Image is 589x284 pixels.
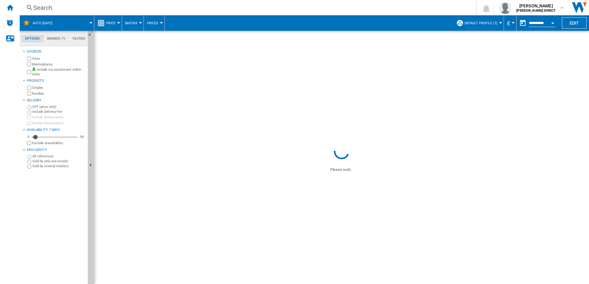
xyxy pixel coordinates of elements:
[27,141,31,145] input: Display delivery price
[32,164,85,168] label: Sold by several retailers
[504,15,517,31] md-menu: Currency
[27,165,31,169] input: Sold by several retailers
[32,141,85,145] label: Exclude unavailables
[32,115,85,120] label: Include delivery price
[507,15,513,31] button: £
[27,57,31,61] input: Sites
[43,35,69,42] md-tab-item: Brands (*)
[147,21,158,25] span: Prices
[465,15,501,31] button: Default profile (7)
[69,35,89,42] md-tab-item: Filters
[507,20,510,26] span: £
[456,15,501,31] div: Default profile (7)
[27,98,85,103] div: Delivery
[6,19,14,26] img: alerts-logo.svg
[32,154,85,159] label: All references
[21,35,43,42] md-tab-item: Options
[97,15,119,31] div: Price
[26,135,31,139] div: 0
[32,91,85,96] label: Bundles
[330,167,353,172] ng-transclude: Please wait...
[547,17,558,28] button: Open calendar
[125,21,137,25] span: Matrix
[32,67,85,77] label: Include my assortment within stats
[27,78,85,83] div: Products
[27,105,31,109] input: OFF (price only)
[88,31,95,42] button: Hide
[79,135,85,139] div: 90
[32,105,85,109] label: OFF (price only)
[27,121,31,125] input: Display delivery price
[27,160,31,164] input: Sold by only one retailer
[106,21,116,25] span: Price
[27,148,85,152] div: Exclusivity
[147,15,161,31] button: Prices
[516,3,556,9] span: [PERSON_NAME]
[23,15,91,31] div: AUTO [DATE]
[517,17,529,29] button: md-calendar
[33,15,59,31] button: AUTO [DATE]
[32,121,85,125] label: Display delivery price
[27,68,31,76] input: Include my assortment within stats
[499,2,511,14] img: profile.jpg
[562,17,587,29] button: Edit
[125,15,140,31] button: Matrix
[32,134,77,140] md-slider: Availability
[106,15,119,31] button: Price
[27,128,85,132] div: Availability 7 Days
[516,9,556,13] b: [PERSON_NAME] DIRECT
[32,85,85,90] label: Singles
[33,21,52,25] span: AUTO FRIDAY
[32,67,36,71] img: mysite-bg-18x18.png
[27,92,31,96] input: Bundles
[32,159,85,164] label: Sold by only one retailer
[27,155,31,159] input: All references
[32,109,85,114] label: Include Delivery Fee
[27,62,31,66] input: Marketplaces
[27,115,31,119] input: Include delivery price
[32,56,85,61] label: Sites
[27,49,85,54] div: Sources
[32,62,85,67] label: Marketplaces
[27,110,31,114] input: Include Delivery Fee
[33,3,460,12] div: Search
[27,86,31,90] input: Singles
[465,21,498,25] span: Default profile (7)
